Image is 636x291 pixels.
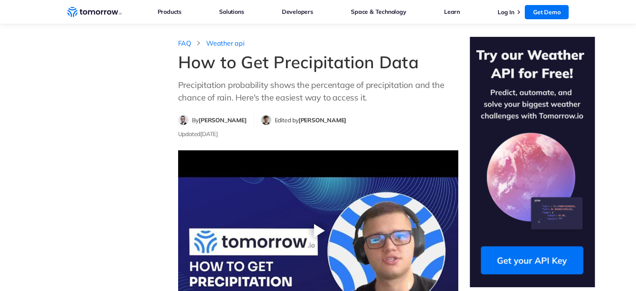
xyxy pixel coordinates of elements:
[178,52,458,72] h1: How to Get Precipitation Data
[192,116,247,124] span: By
[206,39,245,48] a: Weather api
[261,115,271,125] img: Joel Taylor editor profile picture
[275,116,347,124] span: Edited by
[199,116,246,124] span: [PERSON_NAME]
[179,115,188,125] img: Filip Dimkovski
[470,37,595,287] img: Try Our Weather API for Free
[178,130,218,138] span: Updated [DATE]
[158,6,181,17] a: Products
[178,37,458,48] nav: breadcrumb
[525,5,569,19] a: Get Demo
[498,8,514,16] a: Log In
[67,6,122,18] a: Home link
[444,6,460,17] a: Learn
[219,6,244,17] a: Solutions
[178,39,191,48] a: FAQ
[351,6,406,17] a: Space & Technology
[299,116,346,124] span: [PERSON_NAME]
[178,79,458,104] p: Precipitation probability shows the percentage of precipitation and the chance of rain. Here's th...
[282,6,313,17] a: Developers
